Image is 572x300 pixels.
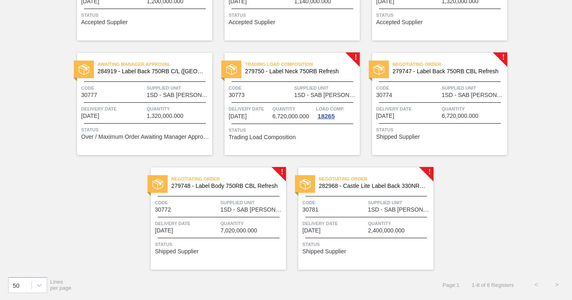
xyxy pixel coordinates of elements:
[147,105,210,113] span: Quantity
[245,60,360,68] span: Trading Load Composition
[171,175,286,183] span: Negotiating Order
[319,175,434,183] span: Negotiating Order
[65,53,212,155] a: statusAwaiting Manager Approval284919 - Label Back 750RB C/L ([GEOGRAPHIC_DATA])Code30777Supplied...
[171,183,279,189] span: 279748 - Label Body 750RB CBL Refresh
[155,198,218,207] span: Code
[442,113,479,119] span: 6,720,000.000
[220,207,284,213] span: 1SD - SAB Rosslyn Brewery
[81,19,128,25] span: Accepted Supplier
[272,105,314,113] span: Quantity
[245,68,353,74] span: 279750 - Label Neck 750RB Refresh
[376,19,423,25] span: Accepted Supplier
[368,228,405,234] span: 2,400,000.000
[316,105,358,120] a: Load Comp.18265
[229,84,292,92] span: Code
[393,68,501,74] span: 279747 - Label Back 750RB CBL Refresh
[374,64,384,75] img: status
[319,183,427,189] span: 282968 - Castle Lite Label Back 330NRB Booster 1
[13,282,20,289] div: 50
[376,113,394,119] span: 08/20/2025
[50,279,72,291] span: Lines per page
[81,126,210,134] span: Status
[376,11,505,19] span: Status
[302,219,366,228] span: Delivery Date
[376,105,440,113] span: Delivery Date
[443,282,459,288] span: Page : 1
[152,179,163,189] img: status
[302,207,318,213] span: 30781
[220,198,284,207] span: Supplied Unit
[442,105,505,113] span: Quantity
[229,92,245,98] span: 30773
[376,84,440,92] span: Code
[98,68,206,74] span: 284919 - Label Back 750RB C/L (Hogwarts)
[302,228,320,234] span: 08/27/2025
[147,92,210,98] span: 1SD - SAB Rosslyn Brewery
[229,134,296,140] span: Trading Load Composition
[360,53,507,155] a: !statusNegotiating Order279747 - Label Back 750RB CBL RefreshCode30774Supplied Unit1SD - SAB [PER...
[368,207,431,213] span: 1SD - SAB Rosslyn Brewery
[229,113,247,120] span: 08/16/2025
[229,19,275,25] span: Accepted Supplier
[316,105,344,113] span: Load Comp.
[226,64,237,75] img: status
[220,228,257,234] span: 7,020,000.000
[81,11,210,19] span: Status
[393,60,507,68] span: Negotiating Order
[155,248,199,255] span: Shipped Supplier
[220,219,284,228] span: Quantity
[316,113,336,120] div: 18265
[547,275,567,295] button: >
[98,60,212,68] span: Awaiting Manager Approval
[155,228,173,234] span: 08/25/2025
[526,275,547,295] button: <
[368,219,431,228] span: Quantity
[229,126,358,134] span: Status
[376,92,392,98] span: 30774
[79,64,89,75] img: status
[81,134,210,140] span: Over / Maximum Order Awaiting Manager Approval
[272,113,309,120] span: 6,720,000.000
[286,167,434,270] a: !statusNegotiating Order282968 - Castle Lite Label Back 330NRB Booster 1Code30781Supplied Unit1SD...
[302,248,346,255] span: Shipped Supplier
[81,84,145,92] span: Code
[294,84,358,92] span: Supplied Unit
[442,84,505,92] span: Supplied Unit
[147,113,184,119] span: 1,320,000.000
[138,167,286,270] a: !statusNegotiating Order279748 - Label Body 750RB CBL RefreshCode30772Supplied Unit1SD - SAB [PER...
[294,92,358,98] span: 1SD - SAB Rosslyn Brewery
[81,113,99,119] span: 08/15/2025
[300,179,311,189] img: status
[302,198,366,207] span: Code
[155,207,171,213] span: 30772
[376,126,505,134] span: Status
[302,240,431,248] span: Status
[229,11,358,19] span: Status
[155,240,284,248] span: Status
[472,282,514,288] span: 1 - 8 of 8 Registers
[81,92,97,98] span: 30777
[376,134,420,140] span: Shipped Supplier
[147,84,210,92] span: Supplied Unit
[442,92,505,98] span: 1SD - SAB Rosslyn Brewery
[368,198,431,207] span: Supplied Unit
[212,53,360,155] a: !statusTrading Load Composition279750 - Label Neck 750RB RefreshCode30773Supplied Unit1SD - SAB [...
[155,219,218,228] span: Delivery Date
[81,105,145,113] span: Delivery Date
[229,105,270,113] span: Delivery Date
